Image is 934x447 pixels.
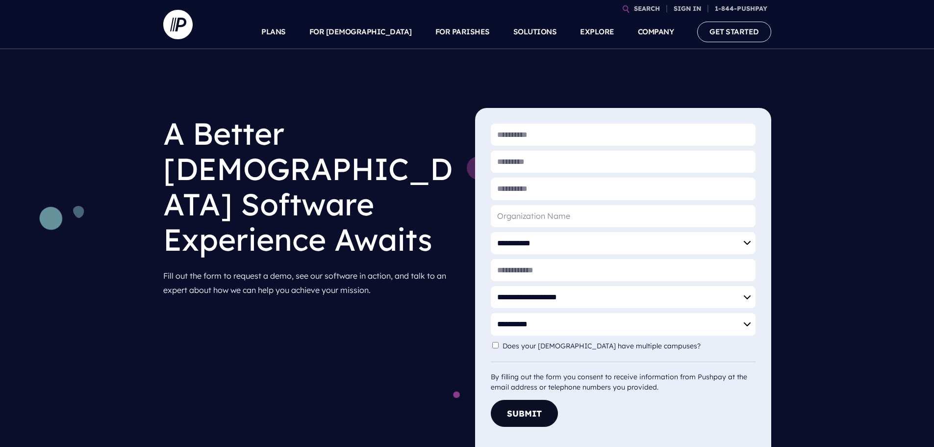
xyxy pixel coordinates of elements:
[638,15,674,49] a: COMPANY
[580,15,614,49] a: EXPLORE
[435,15,490,49] a: FOR PARISHES
[491,400,558,427] button: Submit
[697,22,771,42] a: GET STARTED
[163,108,459,265] h1: A Better [DEMOGRAPHIC_DATA] Software Experience Awaits
[503,342,706,350] label: Does your [DEMOGRAPHIC_DATA] have multiple campuses?
[163,265,459,301] p: Fill out the form to request a demo, see our software in action, and talk to an expert about how ...
[513,15,557,49] a: SOLUTIONS
[491,205,756,227] input: Organization Name
[261,15,286,49] a: PLANS
[309,15,412,49] a: FOR [DEMOGRAPHIC_DATA]
[491,362,756,393] div: By filling out the form you consent to receive information from Pushpay at the email address or t...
